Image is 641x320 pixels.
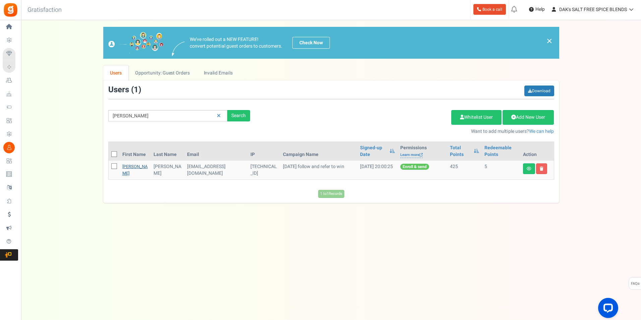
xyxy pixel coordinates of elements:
a: Users [103,65,129,81]
td: [DATE] 20:00:25 [357,161,398,179]
i: Delete user [540,167,543,171]
a: We can help [529,128,554,135]
div: Search [227,110,250,121]
a: Learn more [400,152,423,158]
a: Whitelist User [451,110,502,125]
th: Last Name [151,142,185,161]
span: Enroll & send [400,164,429,170]
th: IP [248,142,280,161]
a: Check Now [292,37,330,49]
h3: Gratisfaction [20,3,69,17]
td: [PERSON_NAME] [151,161,185,179]
input: Search by email or name [108,110,227,121]
a: Invalid Emails [197,65,239,81]
a: Signed-up Date [360,145,386,158]
a: [PERSON_NAME] [122,163,148,176]
img: images [108,32,164,54]
span: DAK's SALT FREE SPICE BLENDS [559,6,627,13]
td: 5 [482,161,520,179]
a: Book a call [473,4,506,15]
td: 425 [447,161,482,179]
h3: Users ( ) [108,86,141,94]
th: Action [520,142,554,161]
span: Help [534,6,545,13]
a: Opportunity: Guest Orders [128,65,196,81]
th: First Name [120,142,151,161]
td: [EMAIL_ADDRESS][DOMAIN_NAME] [184,161,248,179]
a: Total Points [450,145,470,158]
span: FAQs [631,277,640,290]
td: [TECHNICAL_ID] [248,161,280,179]
a: Help [526,4,547,15]
p: We've rolled out a NEW FEATURE! convert potential guest orders to customers. [190,36,282,50]
a: × [546,37,552,45]
a: Redeemable Points [484,145,518,158]
i: View details [527,167,531,171]
th: Email [184,142,248,161]
th: Permissions [398,142,447,161]
td: [DATE] follow and refer to win [280,161,357,179]
p: Want to add multiple users? [260,128,554,135]
img: Gratisfaction [3,2,18,17]
th: Campaign Name [280,142,357,161]
a: Reset [214,110,224,122]
img: images [172,42,185,56]
a: Download [524,86,554,96]
span: 1 [134,84,138,96]
a: Add New User [503,110,554,125]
